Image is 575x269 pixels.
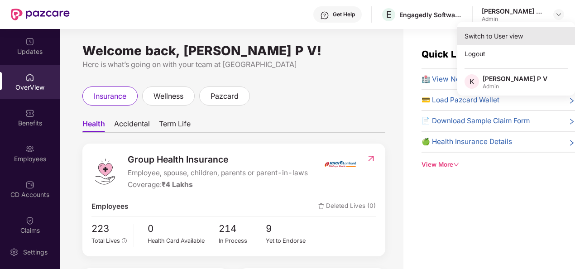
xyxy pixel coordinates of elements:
[568,138,575,147] span: right
[162,180,193,189] span: ₹4 Lakhs
[457,45,575,62] div: Logout
[568,96,575,106] span: right
[482,15,545,23] div: Admin
[148,221,219,236] span: 0
[153,91,183,102] span: wellness
[159,119,191,132] span: Term Life
[11,9,70,20] img: New Pazcare Logo
[266,236,313,245] div: Yet to Endorse
[320,11,329,20] img: svg+xml;base64,PHN2ZyBpZD0iSGVscC0zMngzMiIgeG1sbnM9Imh0dHA6Ly93d3cudzMub3JnLzIwMDAvc3ZnIiB3aWR0aD...
[422,160,575,169] div: View More
[422,95,499,106] span: 💳 Load Pazcard Wallet
[422,115,530,126] span: 📄 Download Sample Claim Form
[453,162,459,168] span: down
[82,59,385,70] div: Here is what’s going on with your team at [GEOGRAPHIC_DATA]
[148,236,219,245] div: Health Card Available
[91,201,128,212] span: Employees
[457,27,575,45] div: Switch to User view
[82,119,105,132] span: Health
[122,238,127,243] span: info-circle
[318,203,324,209] img: deleteIcon
[422,136,512,147] span: 🍏 Health Insurance Details
[555,11,562,18] img: svg+xml;base64,PHN2ZyBpZD0iRHJvcGRvd24tMzJ4MzIiIHhtbG5zPSJodHRwOi8vd3d3LnczLm9yZy8yMDAwL3N2ZyIgd2...
[219,221,266,236] span: 214
[323,153,357,175] img: insurerIcon
[91,237,120,244] span: Total Lives
[399,10,463,19] div: Engagedly Software India Private Limited
[470,76,474,87] span: K
[91,221,127,236] span: 223
[25,144,34,154] img: svg+xml;base64,PHN2ZyBpZD0iRW1wbG95ZWVzIiB4bWxucz0iaHR0cDovL3d3dy53My5vcmcvMjAwMC9zdmciIHdpZHRoPS...
[25,73,34,82] img: svg+xml;base64,PHN2ZyBpZD0iSG9tZSIgeG1sbnM9Imh0dHA6Ly93d3cudzMub3JnLzIwMDAvc3ZnIiB3aWR0aD0iMjAiIG...
[25,37,34,46] img: svg+xml;base64,PHN2ZyBpZD0iVXBkYXRlZCIgeG1sbnM9Imh0dHA6Ly93d3cudzMub3JnLzIwMDAvc3ZnIiB3aWR0aD0iMj...
[422,48,476,60] span: Quick Links
[94,91,126,102] span: insurance
[128,153,308,166] span: Group Health Insurance
[128,168,308,178] span: Employee, spouse, children, parents or parent-in-laws
[25,180,34,189] img: svg+xml;base64,PHN2ZyBpZD0iQ0RfQWNjb3VudHMiIGRhdGEtbmFtZT0iQ0QgQWNjb3VudHMiIHhtbG5zPSJodHRwOi8vd3...
[219,236,266,245] div: In Process
[568,117,575,126] span: right
[25,216,34,225] img: svg+xml;base64,PHN2ZyBpZD0iQ2xhaW0iIHhtbG5zPSJodHRwOi8vd3d3LnczLm9yZy8yMDAwL3N2ZyIgd2lkdGg9IjIwIi...
[386,9,392,20] span: E
[91,158,119,185] img: logo
[20,248,50,257] div: Settings
[422,74,511,85] span: 🏥 View Network Hospitals
[10,248,19,257] img: svg+xml;base64,PHN2ZyBpZD0iU2V0dGluZy0yMHgyMCIgeG1sbnM9Imh0dHA6Ly93d3cudzMub3JnLzIwMDAvc3ZnIiB3aW...
[483,83,547,90] div: Admin
[82,47,385,54] div: Welcome back, [PERSON_NAME] P V!
[266,221,313,236] span: 9
[114,119,150,132] span: Accidental
[366,154,376,163] img: RedirectIcon
[25,109,34,118] img: svg+xml;base64,PHN2ZyBpZD0iQmVuZWZpdHMiIHhtbG5zPSJodHRwOi8vd3d3LnczLm9yZy8yMDAwL3N2ZyIgd2lkdGg9Ij...
[333,11,355,18] div: Get Help
[211,91,239,102] span: pazcard
[483,74,547,83] div: [PERSON_NAME] P V
[318,201,376,212] span: Deleted Lives (0)
[128,179,308,190] div: Coverage:
[482,7,545,15] div: [PERSON_NAME] P V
